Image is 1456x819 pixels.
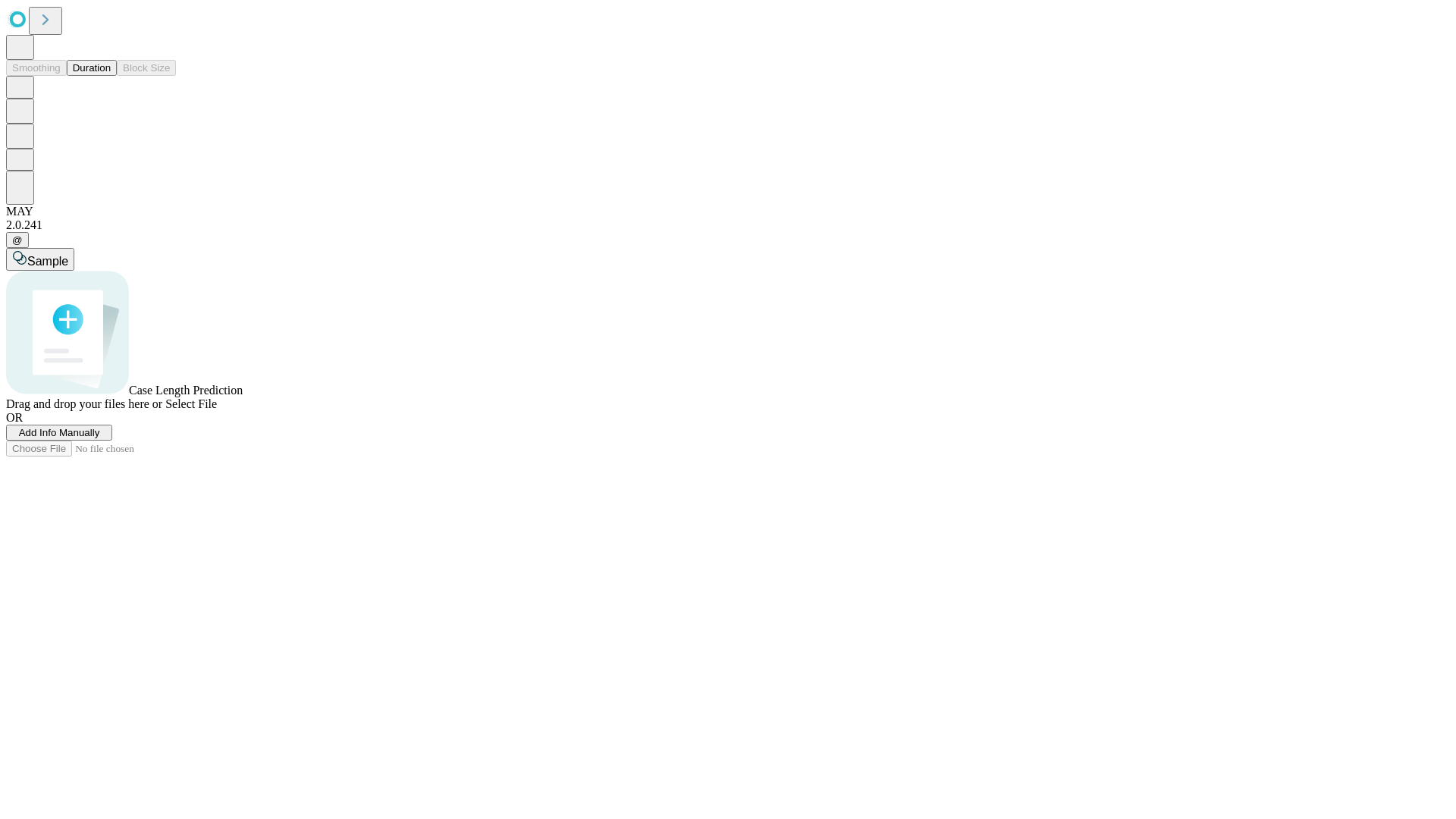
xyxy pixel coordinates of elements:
[27,255,68,268] span: Sample
[19,427,100,438] span: Add Info Manually
[12,234,23,246] span: @
[6,60,67,76] button: Smoothing
[6,411,23,424] span: OR
[6,232,29,248] button: @
[67,60,117,76] button: Duration
[6,205,1450,218] div: MAY
[129,384,243,397] span: Case Length Prediction
[6,397,162,410] span: Drag and drop your files here or
[117,60,176,76] button: Block Size
[6,248,74,271] button: Sample
[6,218,1450,232] div: 2.0.241
[165,397,217,410] span: Select File
[6,425,112,441] button: Add Info Manually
